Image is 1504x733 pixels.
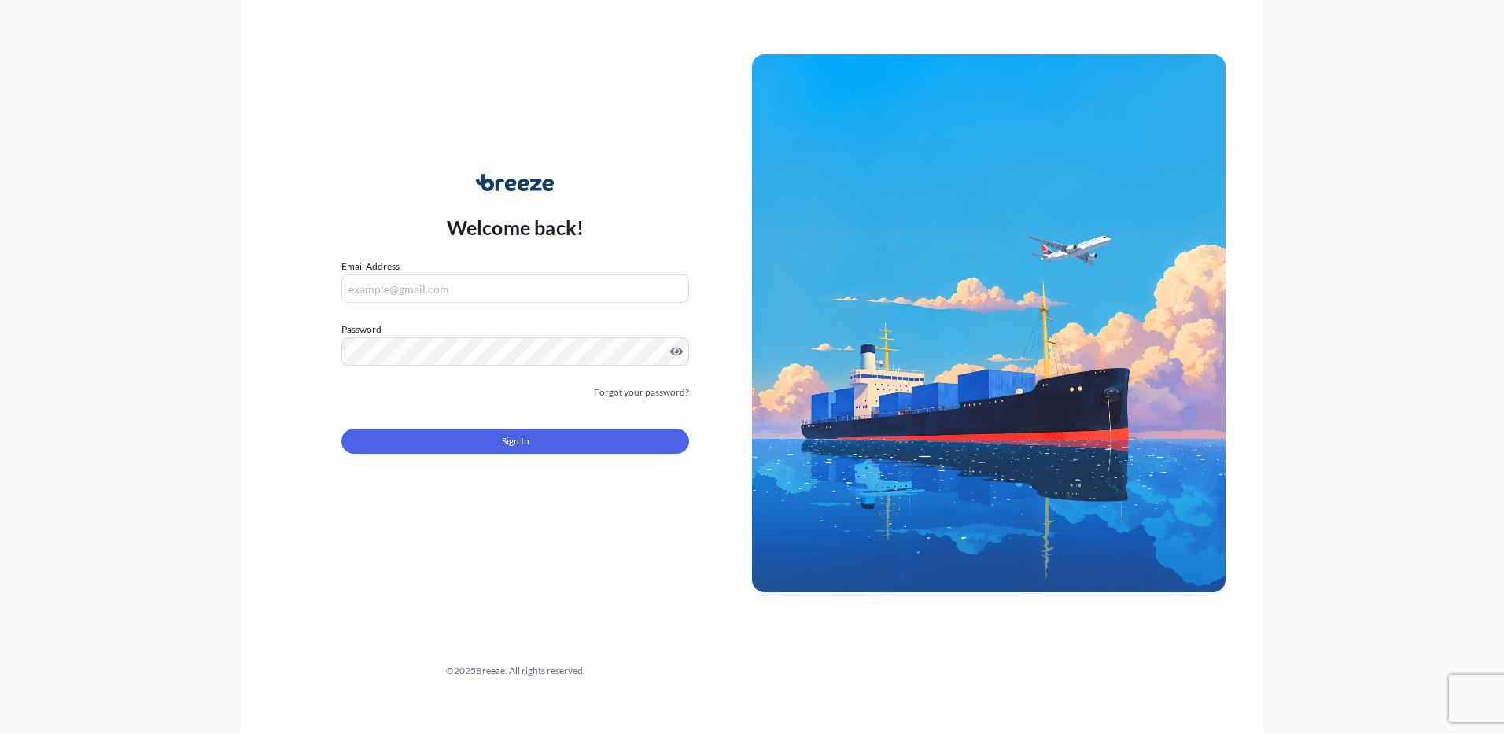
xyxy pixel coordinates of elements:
[594,385,689,400] a: Forgot your password?
[341,259,400,274] label: Email Address
[278,663,752,679] div: © 2025 Breeze. All rights reserved.
[341,322,689,337] label: Password
[341,274,689,303] input: example@gmail.com
[670,345,683,358] button: Show password
[341,429,689,454] button: Sign In
[752,54,1226,592] img: Ship illustration
[447,215,584,240] p: Welcome back!
[502,433,529,449] span: Sign In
